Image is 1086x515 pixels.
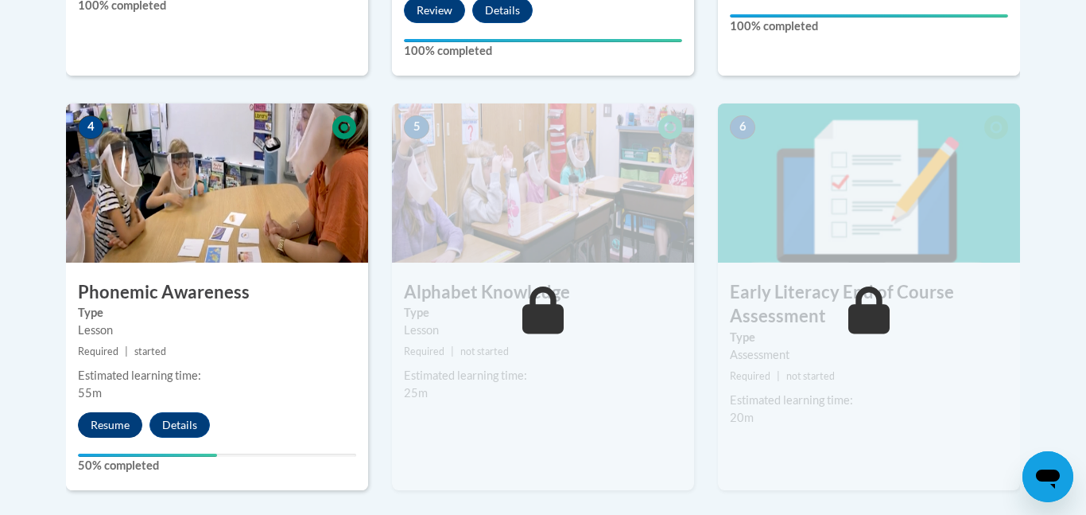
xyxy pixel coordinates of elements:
[730,329,1008,346] label: Type
[730,392,1008,409] div: Estimated learning time:
[78,304,356,322] label: Type
[404,386,428,400] span: 25m
[66,280,368,305] h3: Phonemic Awareness
[404,304,682,322] label: Type
[149,412,210,438] button: Details
[392,103,694,263] img: Course Image
[404,322,682,339] div: Lesson
[404,367,682,384] div: Estimated learning time:
[718,103,1020,263] img: Course Image
[404,42,682,60] label: 100% completed
[78,115,103,139] span: 4
[404,115,429,139] span: 5
[730,370,770,382] span: Required
[730,115,755,139] span: 6
[78,367,356,384] div: Estimated learning time:
[404,345,444,357] span: Required
[1022,451,1073,502] iframe: Button to launch messaging window
[730,346,1008,364] div: Assessment
[78,412,142,438] button: Resume
[404,39,682,42] div: Your progress
[451,345,454,357] span: |
[718,280,1020,330] h3: Early Literacy End of Course Assessment
[460,345,509,357] span: not started
[78,322,356,339] div: Lesson
[392,280,694,305] h3: Alphabet Knowledge
[78,345,118,357] span: Required
[78,386,102,400] span: 55m
[730,18,1008,35] label: 100% completed
[78,454,217,457] div: Your progress
[730,411,754,424] span: 20m
[66,103,368,263] img: Course Image
[730,14,1008,18] div: Your progress
[125,345,128,357] span: |
[777,370,780,382] span: |
[786,370,835,382] span: not started
[134,345,166,357] span: started
[78,457,356,474] label: 50% completed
